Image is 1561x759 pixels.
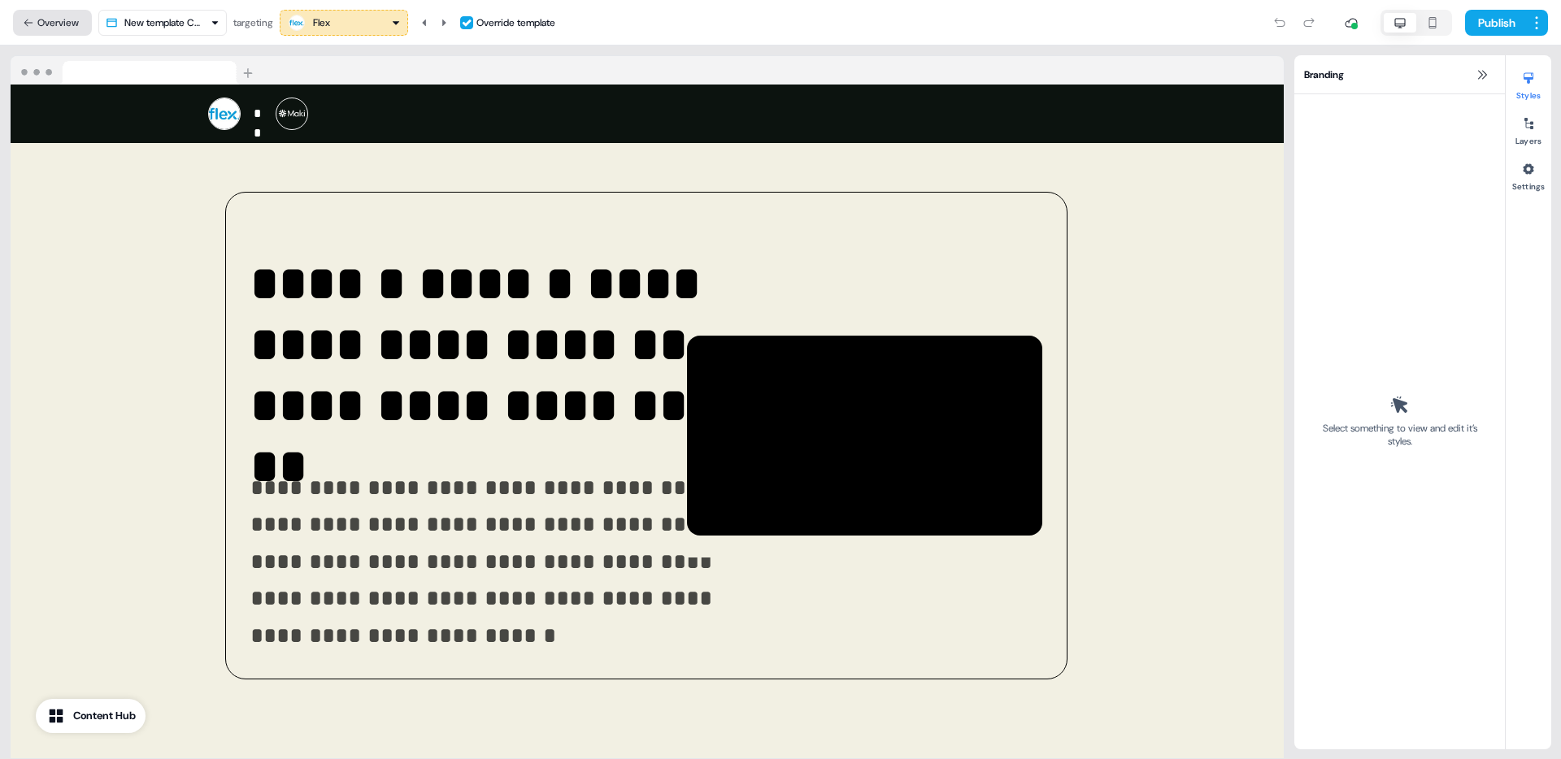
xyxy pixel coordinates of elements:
[1506,111,1551,146] button: Layers
[233,15,273,31] div: targeting
[124,15,204,31] div: New template Copy
[11,56,260,85] img: Browser topbar
[1465,10,1525,36] button: Publish
[73,708,136,724] div: Content Hub
[1506,156,1551,192] button: Settings
[13,10,92,36] button: Overview
[36,699,146,733] button: Content Hub
[280,10,408,36] button: Flex
[313,15,330,31] div: Flex
[1294,55,1505,94] div: Branding
[476,15,555,31] div: Override template
[1317,422,1482,448] div: Select something to view and edit it’s styles.
[1506,65,1551,101] button: Styles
